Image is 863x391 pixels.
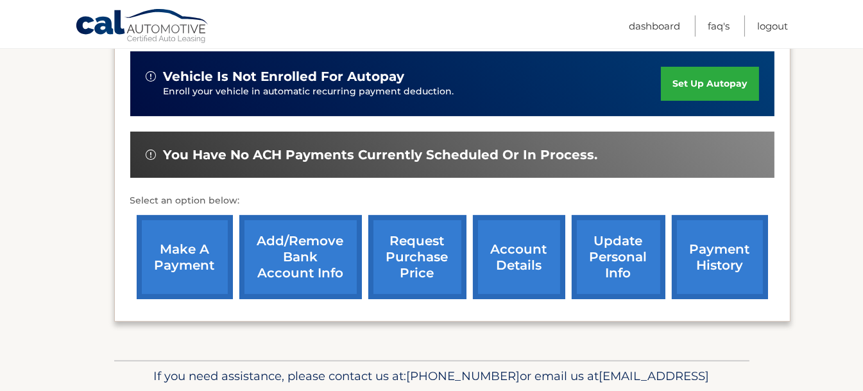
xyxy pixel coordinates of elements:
[130,193,774,209] p: Select an option below:
[572,215,665,299] a: update personal info
[661,67,758,101] a: set up autopay
[473,215,565,299] a: account details
[146,71,156,82] img: alert-white.svg
[757,15,788,37] a: Logout
[407,369,520,383] span: [PHONE_NUMBER]
[75,8,210,46] a: Cal Automotive
[368,215,466,299] a: request purchase price
[239,215,362,299] a: Add/Remove bank account info
[672,215,768,299] a: payment history
[164,69,405,85] span: vehicle is not enrolled for autopay
[137,215,233,299] a: make a payment
[164,147,598,163] span: You have no ACH payments currently scheduled or in process.
[629,15,680,37] a: Dashboard
[146,150,156,160] img: alert-white.svg
[708,15,730,37] a: FAQ's
[164,85,662,99] p: Enroll your vehicle in automatic recurring payment deduction.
